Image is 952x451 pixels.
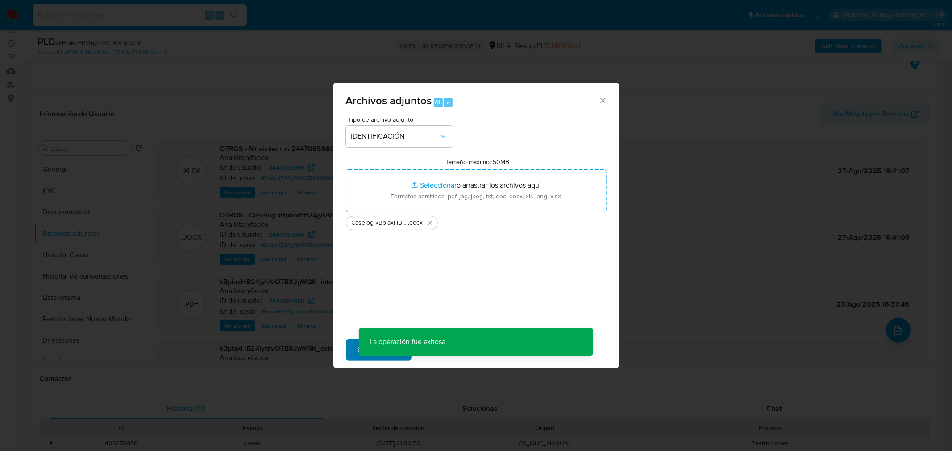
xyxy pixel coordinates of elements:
[425,217,436,228] button: Eliminar Caselog kBpIaxHB24jyfzVO7BXJpWGK_VII.docx
[359,328,456,356] p: La operación fue exitosa
[427,340,456,360] span: Cancelar
[447,98,450,107] span: a
[351,132,439,141] span: IDENTIFICACIÓN
[346,339,412,361] button: Subir archivo
[445,158,509,166] label: Tamaño máximo: 50MB
[346,93,432,108] span: Archivos adjuntos
[346,212,607,230] ul: Archivos seleccionados
[348,116,455,123] span: Tipo de archivo adjunto
[599,96,607,104] button: Cerrar
[358,340,400,360] span: Subir archivo
[352,218,408,227] span: Caselog kBpIaxHB24jyfzVO7BXJpWGK_VII
[408,218,423,227] span: .docx
[346,126,453,147] button: IDENTIFICACIÓN
[435,98,442,107] span: Alt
